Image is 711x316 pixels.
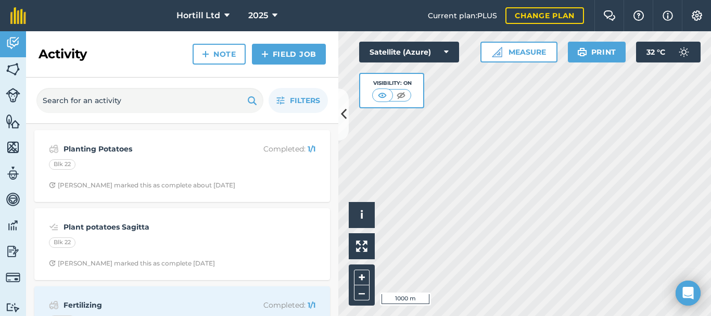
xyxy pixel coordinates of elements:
img: A question mark icon [632,10,645,21]
img: svg+xml;base64,PHN2ZyB4bWxucz0iaHR0cDovL3d3dy53My5vcmcvMjAwMC9zdmciIHdpZHRoPSI1MCIgaGVpZ2h0PSI0MC... [395,90,408,100]
button: Satellite (Azure) [359,42,459,62]
input: Search for an activity [36,88,263,113]
img: svg+xml;base64,PHN2ZyB4bWxucz0iaHR0cDovL3d3dy53My5vcmcvMjAwMC9zdmciIHdpZHRoPSIxNCIgaGVpZ2h0PSIyNC... [202,48,209,60]
img: svg+xml;base64,PD94bWwgdmVyc2lvbj0iMS4wIiBlbmNvZGluZz0idXRmLTgiPz4KPCEtLSBHZW5lcmF0b3I6IEFkb2JlIE... [6,192,20,207]
img: svg+xml;base64,PHN2ZyB4bWxucz0iaHR0cDovL3d3dy53My5vcmcvMjAwMC9zdmciIHdpZHRoPSIxNyIgaGVpZ2h0PSIxNy... [663,9,673,22]
p: Completed : [233,299,315,311]
strong: Fertilizing [64,299,228,311]
span: Filters [290,95,320,106]
img: svg+xml;base64,PD94bWwgdmVyc2lvbj0iMS4wIiBlbmNvZGluZz0idXRmLTgiPz4KPCEtLSBHZW5lcmF0b3I6IEFkb2JlIE... [6,270,20,285]
img: Four arrows, one pointing top left, one top right, one bottom right and the last bottom left [356,241,367,252]
img: A cog icon [691,10,703,21]
button: Print [568,42,626,62]
img: Two speech bubbles overlapping with the left bubble in the forefront [603,10,616,21]
img: svg+xml;base64,PHN2ZyB4bWxucz0iaHR0cDovL3d3dy53My5vcmcvMjAwMC9zdmciIHdpZHRoPSI1NiIgaGVpZ2h0PSI2MC... [6,140,20,155]
button: + [354,270,370,285]
strong: 1 / 1 [308,144,315,154]
img: svg+xml;base64,PD94bWwgdmVyc2lvbj0iMS4wIiBlbmNvZGluZz0idXRmLTgiPz4KPCEtLSBHZW5lcmF0b3I6IEFkb2JlIE... [6,166,20,181]
img: svg+xml;base64,PD94bWwgdmVyc2lvbj0iMS4wIiBlbmNvZGluZz0idXRmLTgiPz4KPCEtLSBHZW5lcmF0b3I6IEFkb2JlIE... [49,143,59,155]
strong: 1 / 1 [308,300,315,310]
a: Planting PotatoesCompleted: 1/1Blk 22Clock with arrow pointing clockwise[PERSON_NAME] marked this... [41,136,324,196]
span: Current plan : PLUS [428,10,497,21]
div: Open Intercom Messenger [676,281,701,306]
img: svg+xml;base64,PD94bWwgdmVyc2lvbj0iMS4wIiBlbmNvZGluZz0idXRmLTgiPz4KPCEtLSBHZW5lcmF0b3I6IEFkb2JlIE... [49,221,59,233]
div: [PERSON_NAME] marked this as complete about [DATE] [49,181,235,189]
img: svg+xml;base64,PHN2ZyB4bWxucz0iaHR0cDovL3d3dy53My5vcmcvMjAwMC9zdmciIHdpZHRoPSI1NiIgaGVpZ2h0PSI2MC... [6,61,20,77]
a: Plant potatoes SagittaBlk 22Clock with arrow pointing clockwise[PERSON_NAME] marked this as compl... [41,214,324,274]
a: Field Job [252,44,326,65]
div: Blk 22 [49,159,75,170]
img: Ruler icon [492,47,502,57]
button: i [349,202,375,228]
strong: Plant potatoes Sagitta [64,221,228,233]
button: – [354,285,370,300]
h2: Activity [39,46,87,62]
img: svg+xml;base64,PHN2ZyB4bWxucz0iaHR0cDovL3d3dy53My5vcmcvMjAwMC9zdmciIHdpZHRoPSI1NiIgaGVpZ2h0PSI2MC... [6,113,20,129]
img: svg+xml;base64,PD94bWwgdmVyc2lvbj0iMS4wIiBlbmNvZGluZz0idXRmLTgiPz4KPCEtLSBHZW5lcmF0b3I6IEFkb2JlIE... [6,244,20,259]
img: Clock with arrow pointing clockwise [49,182,56,188]
span: 32 ° C [646,42,665,62]
img: svg+xml;base64,PD94bWwgdmVyc2lvbj0iMS4wIiBlbmNvZGluZz0idXRmLTgiPz4KPCEtLSBHZW5lcmF0b3I6IEFkb2JlIE... [49,299,59,311]
div: Visibility: On [372,79,412,87]
img: svg+xml;base64,PHN2ZyB4bWxucz0iaHR0cDovL3d3dy53My5vcmcvMjAwMC9zdmciIHdpZHRoPSIxNCIgaGVpZ2h0PSIyNC... [261,48,269,60]
img: Clock with arrow pointing clockwise [49,260,56,267]
span: Hortill Ltd [176,9,220,22]
div: [PERSON_NAME] marked this as complete [DATE] [49,259,215,268]
button: Measure [480,42,557,62]
img: svg+xml;base64,PD94bWwgdmVyc2lvbj0iMS4wIiBlbmNvZGluZz0idXRmLTgiPz4KPCEtLSBHZW5lcmF0b3I6IEFkb2JlIE... [674,42,694,62]
p: Completed : [233,143,315,155]
img: svg+xml;base64,PD94bWwgdmVyc2lvbj0iMS4wIiBlbmNvZGluZz0idXRmLTgiPz4KPCEtLSBHZW5lcmF0b3I6IEFkb2JlIE... [6,35,20,51]
img: svg+xml;base64,PHN2ZyB4bWxucz0iaHR0cDovL3d3dy53My5vcmcvMjAwMC9zdmciIHdpZHRoPSIxOSIgaGVpZ2h0PSIyNC... [577,46,587,58]
button: Filters [269,88,328,113]
img: svg+xml;base64,PHN2ZyB4bWxucz0iaHR0cDovL3d3dy53My5vcmcvMjAwMC9zdmciIHdpZHRoPSI1MCIgaGVpZ2h0PSI0MC... [376,90,389,100]
a: Change plan [505,7,584,24]
div: Blk 22 [49,237,75,248]
strong: Planting Potatoes [64,143,228,155]
img: svg+xml;base64,PD94bWwgdmVyc2lvbj0iMS4wIiBlbmNvZGluZz0idXRmLTgiPz4KPCEtLSBHZW5lcmF0b3I6IEFkb2JlIE... [6,88,20,103]
a: Note [193,44,246,65]
span: 2025 [248,9,268,22]
img: svg+xml;base64,PHN2ZyB4bWxucz0iaHR0cDovL3d3dy53My5vcmcvMjAwMC9zdmciIHdpZHRoPSIxOSIgaGVpZ2h0PSIyNC... [247,94,257,107]
img: svg+xml;base64,PD94bWwgdmVyc2lvbj0iMS4wIiBlbmNvZGluZz0idXRmLTgiPz4KPCEtLSBHZW5lcmF0b3I6IEFkb2JlIE... [6,218,20,233]
span: i [360,208,363,221]
button: 32 °C [636,42,701,62]
img: svg+xml;base64,PD94bWwgdmVyc2lvbj0iMS4wIiBlbmNvZGluZz0idXRmLTgiPz4KPCEtLSBHZW5lcmF0b3I6IEFkb2JlIE... [6,302,20,312]
img: fieldmargin Logo [10,7,26,24]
